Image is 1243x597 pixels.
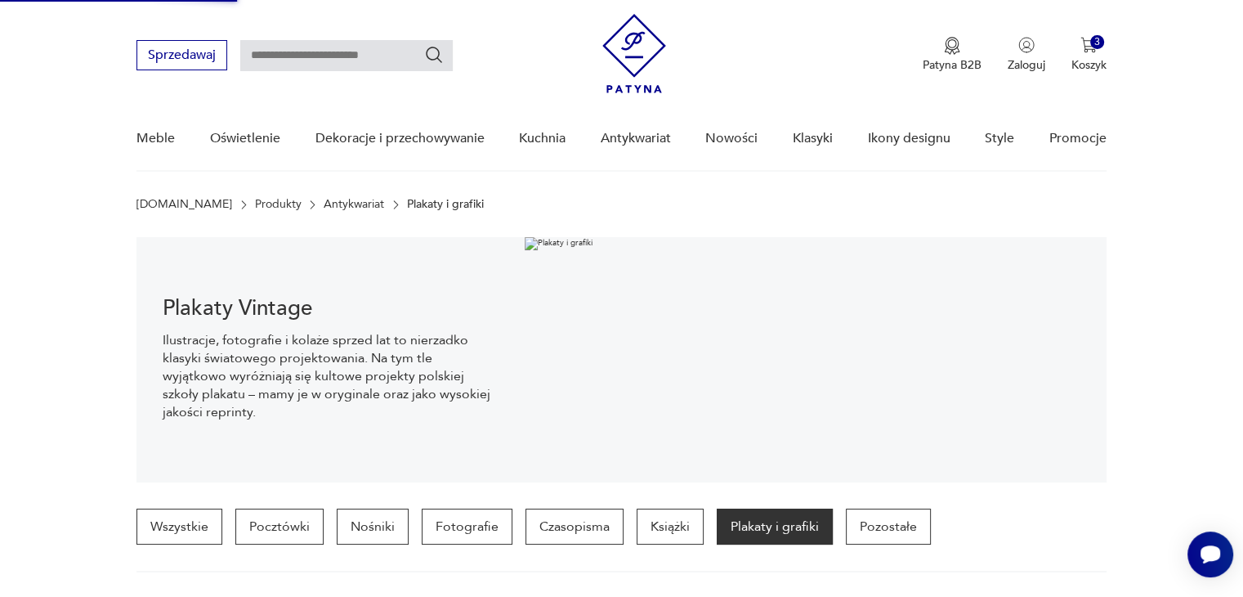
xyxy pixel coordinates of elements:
[422,509,512,545] a: Fotografie
[136,107,175,170] a: Meble
[424,45,444,65] button: Szukaj
[1008,37,1045,73] button: Zaloguj
[793,107,833,170] a: Klasyki
[846,509,931,545] a: Pozostałe
[923,37,981,73] button: Patyna B2B
[136,51,227,62] a: Sprzedawaj
[136,198,232,211] a: [DOMAIN_NAME]
[1080,37,1097,53] img: Ikona koszyka
[1071,37,1107,73] button: 3Koszyk
[163,331,499,421] p: Ilustracje, fotografie i kolaże sprzed lat to nierzadko klasyki światowego projektowania. Na tym ...
[525,237,1107,483] img: Plakaty i grafiki
[525,509,624,545] a: Czasopisma
[163,298,499,318] h1: Plakaty Vintage
[705,107,758,170] a: Nowości
[337,509,409,545] a: Nośniki
[602,14,666,93] img: Patyna - sklep z meblami i dekoracjami vintage
[210,107,280,170] a: Oświetlenie
[985,107,1014,170] a: Style
[136,509,222,545] a: Wszystkie
[1071,57,1107,73] p: Koszyk
[717,509,833,545] a: Plakaty i grafiki
[601,107,671,170] a: Antykwariat
[407,198,484,211] p: Plakaty i grafiki
[867,107,950,170] a: Ikony designu
[315,107,484,170] a: Dekoracje i przechowywanie
[1018,37,1035,53] img: Ikonka użytkownika
[519,107,566,170] a: Kuchnia
[944,37,960,55] img: Ikona medalu
[255,198,302,211] a: Produkty
[235,509,324,545] a: Pocztówki
[637,509,704,545] a: Książki
[136,40,227,70] button: Sprzedawaj
[1090,35,1104,49] div: 3
[1049,107,1107,170] a: Promocje
[923,37,981,73] a: Ikona medaluPatyna B2B
[324,198,384,211] a: Antykwariat
[923,57,981,73] p: Patyna B2B
[1187,532,1233,577] iframe: Smartsupp widget button
[1008,57,1045,73] p: Zaloguj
